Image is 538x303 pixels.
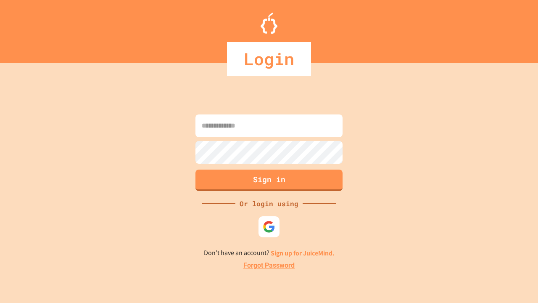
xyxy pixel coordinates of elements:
[195,170,343,191] button: Sign in
[235,199,303,209] div: Or login using
[263,221,275,233] img: google-icon.svg
[204,248,335,258] p: Don't have an account?
[243,260,295,271] a: Forgot Password
[261,13,277,34] img: Logo.svg
[271,249,335,258] a: Sign up for JuiceMind.
[227,42,311,76] div: Login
